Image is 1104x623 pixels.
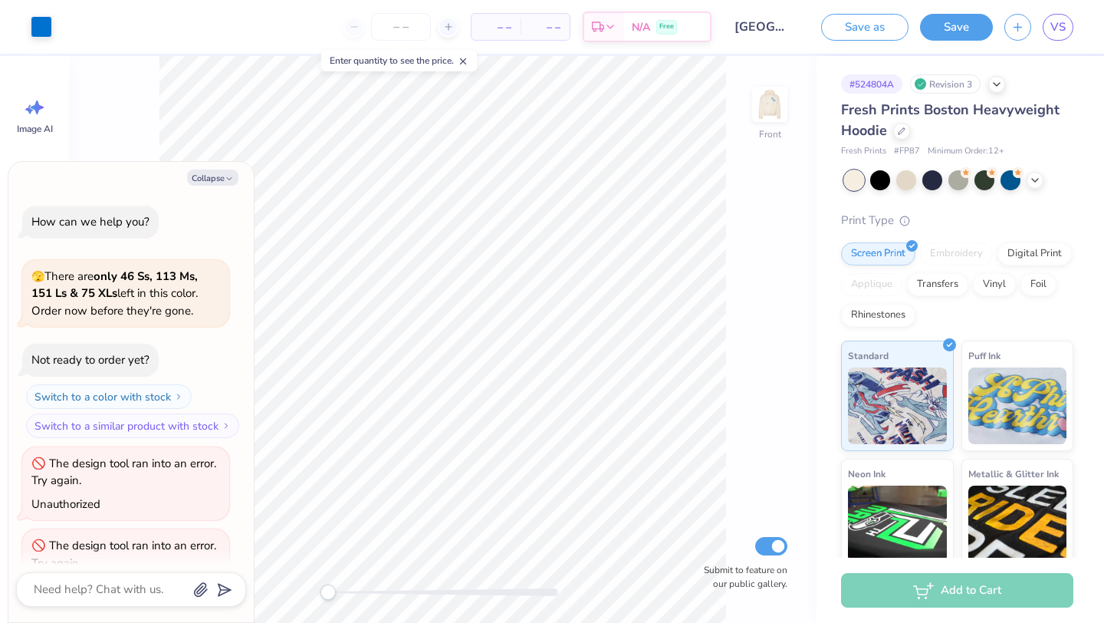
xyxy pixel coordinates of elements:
span: – – [481,19,511,35]
span: N/A [632,19,650,35]
div: Unauthorized [31,496,100,512]
span: Standard [848,348,889,364]
input: Untitled Design [723,12,798,42]
span: Fresh Prints Boston Heavyweight Hoodie [841,101,1060,140]
span: 🫣 [31,269,44,284]
img: Switch to a color with stock [174,392,183,401]
div: Embroidery [920,242,993,265]
span: – – [530,19,560,35]
div: Revision 3 [910,74,981,94]
div: Transfers [907,273,968,296]
img: Metallic & Glitter Ink [968,486,1067,562]
div: # 524804A [841,74,902,94]
span: Metallic & Glitter Ink [968,466,1059,482]
button: Collapse [187,170,238,186]
div: How can we help you? [31,214,149,229]
span: Fresh Prints [841,145,886,158]
img: Standard [848,368,947,444]
div: Applique [841,273,902,296]
span: Neon Ink [848,466,886,482]
button: Save as [821,14,909,41]
a: VS [1043,14,1073,41]
div: Vinyl [973,273,1016,296]
img: Switch to a similar product with stock [222,421,231,430]
span: Image AI [17,123,53,135]
div: Screen Print [841,242,915,265]
span: Free [659,21,674,32]
span: VS [1050,18,1066,36]
span: # FP87 [894,145,920,158]
img: Neon Ink [848,486,947,562]
input: – – [371,13,431,41]
div: Digital Print [997,242,1072,265]
div: Print Type [841,212,1073,229]
div: Enter quantity to see the price. [321,50,477,71]
div: Front [759,127,781,141]
div: The design tool ran into an error. Try again. [31,538,216,571]
div: Rhinestones [841,304,915,327]
div: Accessibility label [320,585,336,600]
img: Puff Ink [968,368,1067,444]
span: Puff Ink [968,348,1001,364]
span: Minimum Order: 12 + [928,145,1004,158]
div: The design tool ran into an error. Try again. [31,456,216,489]
img: Front [754,89,785,120]
div: Foil [1020,273,1056,296]
strong: only 46 Ss, 113 Ms, 151 Ls & 75 XLs [31,269,198,302]
button: Switch to a color with stock [26,384,192,409]
label: Submit to feature on our public gallery. [695,563,787,591]
div: Not ready to order yet? [31,352,149,368]
button: Switch to a similar product with stock [26,414,239,438]
button: Save [920,14,993,41]
span: There are left in this color. Order now before they're gone. [31,269,198,318]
